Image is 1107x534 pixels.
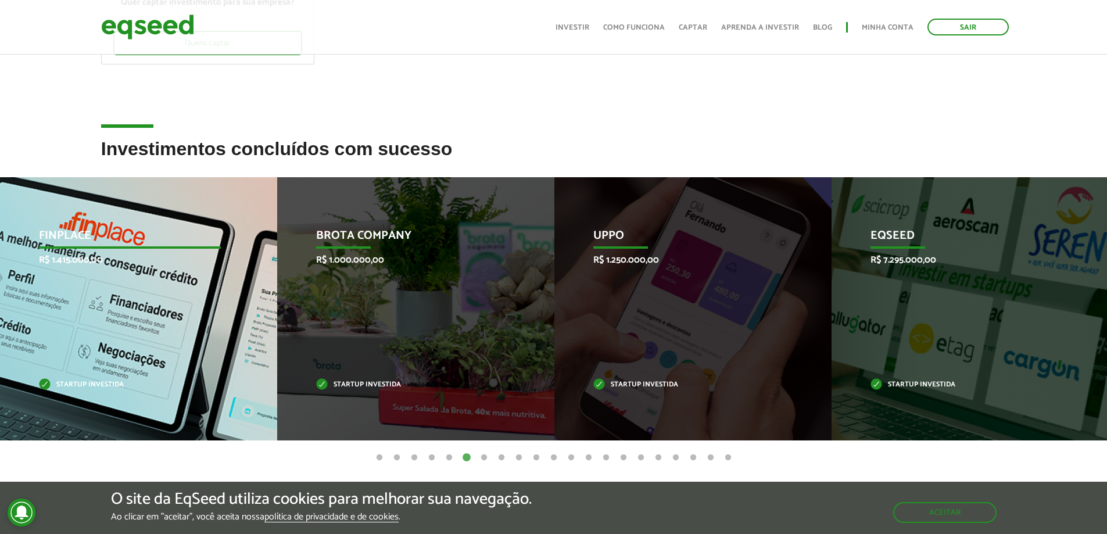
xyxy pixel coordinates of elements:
h5: O site da EqSeed utiliza cookies para melhorar sua navegação. [111,490,532,508]
button: 8 of 21 [496,452,507,464]
p: Uppo [593,229,775,249]
button: 3 of 21 [409,452,420,464]
p: Startup investida [593,382,775,388]
a: política de privacidade e de cookies [264,513,399,522]
button: 16 of 21 [635,452,647,464]
p: R$ 7.295.000,00 [870,255,1052,266]
p: Startup investida [39,382,221,388]
p: Finplace [39,229,221,249]
p: Startup investida [316,382,498,388]
button: 19 of 21 [687,452,699,464]
button: 12 of 21 [565,452,577,464]
button: 20 of 21 [705,452,716,464]
h2: Investimentos concluídos com sucesso [101,139,1006,177]
p: Startup investida [870,382,1052,388]
button: 1 of 21 [374,452,385,464]
a: Minha conta [862,24,913,31]
button: 11 of 21 [548,452,560,464]
button: 4 of 21 [426,452,438,464]
a: Blog [813,24,832,31]
a: Captar [679,24,707,31]
a: Investir [556,24,589,31]
button: 14 of 21 [600,452,612,464]
button: 9 of 21 [513,452,525,464]
p: Ao clicar em "aceitar", você aceita nossa . [111,511,532,522]
p: EqSeed [870,229,1052,249]
button: 2 of 21 [391,452,403,464]
p: R$ 1.250.000,00 [593,255,775,266]
a: Sair [927,19,1009,35]
button: 6 of 21 [461,452,472,464]
p: Brota Company [316,229,498,249]
button: 21 of 21 [722,452,734,464]
button: 15 of 21 [618,452,629,464]
button: 10 of 21 [531,452,542,464]
button: 17 of 21 [653,452,664,464]
button: 5 of 21 [443,452,455,464]
button: 18 of 21 [670,452,682,464]
button: Aceitar [893,502,997,523]
a: Aprenda a investir [721,24,799,31]
p: R$ 1.000.000,00 [316,255,498,266]
p: R$ 1.415.000,00 [39,255,221,266]
button: 13 of 21 [583,452,594,464]
img: EqSeed [101,12,194,42]
button: 7 of 21 [478,452,490,464]
a: Como funciona [603,24,665,31]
